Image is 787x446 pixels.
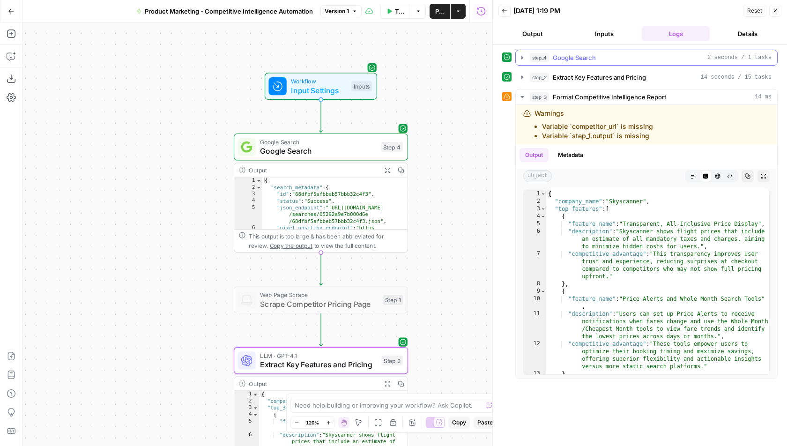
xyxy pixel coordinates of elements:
[260,298,378,310] span: Scrape Competitor Pricing Page
[524,288,546,295] div: 9
[395,7,405,16] span: Test Data
[319,313,322,346] g: Edge from step_1 to step_2
[516,89,777,104] button: 14 ms
[145,7,313,16] span: Product Marketing - Competitive Intelligence Automation
[306,419,319,426] span: 120%
[256,178,262,184] span: Toggle code folding, rows 1 through 173
[252,411,259,418] span: Toggle code folding, rows 4 through 8
[524,295,546,310] div: 10
[535,109,653,141] div: Warnings
[524,310,546,340] div: 11
[524,340,546,370] div: 12
[260,290,378,299] span: Web Page Scrape
[252,391,259,398] span: Toggle code folding, rows 1 through 27
[541,205,546,213] span: Toggle code folding, rows 3 through 19
[541,190,546,198] span: Toggle code folding, rows 1 through 30
[249,165,377,174] div: Output
[570,26,638,41] button: Inputs
[524,250,546,280] div: 7
[452,418,466,427] span: Copy
[260,351,377,360] span: LLM · GPT-4.1
[256,184,262,191] span: Toggle code folding, rows 2 through 12
[524,280,546,288] div: 8
[320,5,362,17] button: Version 1
[234,191,262,197] div: 3
[291,85,347,96] span: Input Settings
[524,228,546,250] div: 6
[319,99,322,133] g: Edge from start to step_4
[516,70,777,85] button: 14 seconds / 15 tasks
[249,379,377,388] div: Output
[552,148,589,162] button: Metadata
[435,7,445,16] span: Publish
[234,204,262,224] div: 5
[743,5,766,17] button: Reset
[234,134,408,253] div: Google SearchGoogle SearchStep 4Output{ "search_metadata":{ "id":"68dfbf5afbbeb57bbb32c4f3", "sta...
[383,295,403,305] div: Step 1
[755,93,772,101] span: 14 ms
[252,404,259,411] span: Toggle code folding, rows 3 through 19
[260,359,377,370] span: Extract Key Features and Pricing
[234,178,262,184] div: 1
[474,416,497,429] button: Paste
[381,142,403,152] div: Step 4
[234,398,259,404] div: 2
[530,73,549,82] span: step_2
[382,356,403,366] div: Step 2
[530,92,549,102] span: step_3
[520,148,549,162] button: Output
[524,190,546,198] div: 1
[234,411,259,418] div: 4
[707,53,772,62] span: 2 seconds / 1 tasks
[234,286,408,313] div: Web Page ScrapeScrape Competitor Pricing PageStep 1
[234,184,262,191] div: 2
[553,73,646,82] span: Extract Key Features and Pricing
[553,53,596,62] span: Google Search
[498,26,566,41] button: Output
[747,7,762,15] span: Reset
[516,50,777,65] button: 2 seconds / 1 tasks
[291,77,347,86] span: Workflow
[319,252,322,285] g: Edge from step_4 to step_1
[249,232,403,250] div: This output is too large & has been abbreviated for review. to view the full content.
[325,7,349,15] span: Version 1
[234,198,262,204] div: 4
[234,404,259,411] div: 3
[523,170,552,182] span: object
[477,418,493,427] span: Paste
[234,391,259,398] div: 1
[260,137,376,146] span: Google Search
[524,220,546,228] div: 5
[524,370,546,378] div: 13
[541,288,546,295] span: Toggle code folding, rows 9 through 13
[524,205,546,213] div: 3
[642,26,710,41] button: Logs
[524,213,546,220] div: 4
[516,105,777,379] div: 14 ms
[380,4,411,19] button: Test Data
[713,26,781,41] button: Details
[234,73,408,100] div: WorkflowInput SettingsInputs
[270,242,312,249] span: Copy the output
[541,213,546,220] span: Toggle code folding, rows 4 through 8
[234,418,259,431] div: 5
[542,122,653,131] li: Variable `competitor_url` is missing
[131,4,319,19] button: Product Marketing - Competitive Intelligence Automation
[542,131,653,141] li: Variable `step_1.output` is missing
[351,81,372,91] div: Inputs
[430,4,450,19] button: Publish
[553,92,666,102] span: Format Competitive Intelligence Report
[530,53,549,62] span: step_4
[701,73,772,82] span: 14 seconds / 15 tasks
[260,145,376,156] span: Google Search
[234,224,262,258] div: 6
[524,198,546,205] div: 2
[448,416,470,429] button: Copy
